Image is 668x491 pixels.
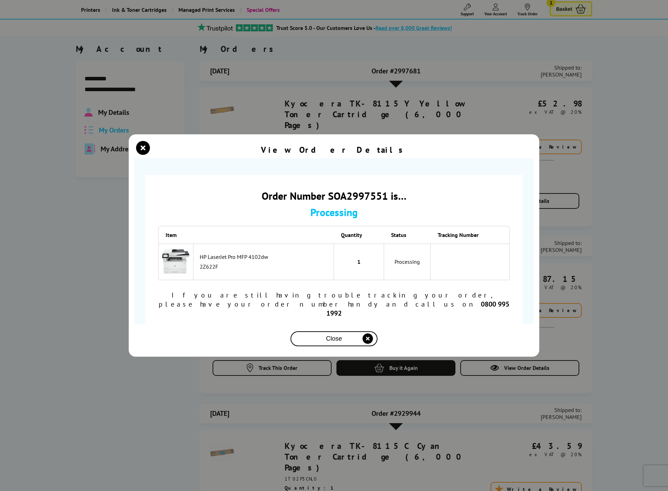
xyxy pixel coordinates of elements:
th: Item [158,226,193,244]
th: Tracking Number [431,226,510,244]
td: Processing [384,244,431,280]
div: Processing [158,205,510,219]
div: If you are still having trouble tracking your order, please have your order number handy and call... [158,291,510,318]
div: 2Z622F [200,263,330,270]
div: Order Number SOA2997551 is… [158,189,510,203]
td: 1 [334,244,384,280]
img: HP LaserJet Pro MFP 4102dw [162,247,190,275]
button: close modal [291,331,377,346]
th: Quantity [334,226,384,244]
th: Status [384,226,431,244]
div: HP LaserJet Pro MFP 4102dw [200,253,330,260]
button: close modal [138,143,148,153]
div: View Order Details [261,144,407,155]
b: 0800 995 1992 [326,300,509,318]
span: Close [326,335,342,342]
